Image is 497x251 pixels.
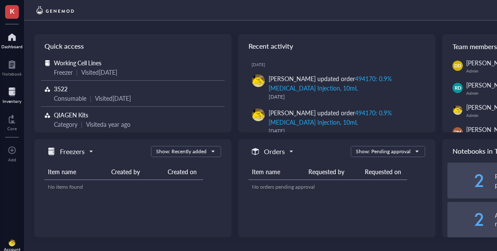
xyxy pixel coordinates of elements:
span: DM [454,129,461,135]
div: Visited [DATE] [95,93,131,103]
img: da48f3c6-a43e-4a2d-aade-5eac0d93827f.jpeg [453,105,462,115]
div: Show: Pending approval [356,148,411,155]
div: Visited [DATE] [81,67,117,77]
span: K [10,6,15,16]
div: No items found [48,183,210,191]
div: Category [54,120,77,129]
th: Item name [248,164,305,180]
div: | [90,93,92,103]
th: Requested by [305,164,361,180]
div: [DATE] [269,93,422,101]
div: [DATE] [251,62,429,67]
a: Dashboard [1,30,23,49]
img: da48f3c6-a43e-4a2d-aade-5eac0d93827f.jpeg [9,239,15,246]
th: Created on [164,164,214,180]
a: Core [7,112,17,131]
span: Working Cell Lines [54,58,101,67]
th: Item name [44,164,108,180]
img: genemod-logo [34,5,76,15]
a: Notebook [2,58,22,76]
div: Recent activity [238,34,435,58]
div: [PERSON_NAME] updated order [269,108,422,127]
div: Inventory [3,99,21,104]
span: 3522 [54,85,68,93]
a: [PERSON_NAME] updated order494170: 0.9% [MEDICAL_DATA] Injection, 10mL[DATE] [245,70,429,105]
span: QIAGEN Kits [54,111,88,119]
div: Notebook [2,71,22,76]
div: Visited a year ago [86,120,130,129]
div: Consumable [54,93,86,103]
span: DD [454,62,461,69]
h5: Freezers [60,146,85,157]
th: Requested on [361,164,411,180]
img: da48f3c6-a43e-4a2d-aade-5eac0d93827f.jpeg [252,108,265,121]
div: | [76,67,78,77]
a: Inventory [3,85,21,104]
th: Created by [108,164,164,180]
div: No orders pending approval [252,183,408,191]
h5: Orders [264,146,285,157]
span: RD [454,85,461,92]
div: Quick access [34,34,231,58]
div: 2 [447,174,485,187]
div: | [81,120,83,129]
div: Show: Recently added [156,148,207,155]
div: 2 [447,213,485,226]
img: da48f3c6-a43e-4a2d-aade-5eac0d93827f.jpeg [252,74,265,87]
div: Core [7,126,17,131]
div: Dashboard [1,44,23,49]
a: [PERSON_NAME] updated order494170: 0.9% [MEDICAL_DATA] Injection, 10mL[DATE] [245,105,429,139]
div: [PERSON_NAME] updated order [269,74,422,93]
div: Add [8,157,16,162]
div: Freezer [54,67,73,77]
